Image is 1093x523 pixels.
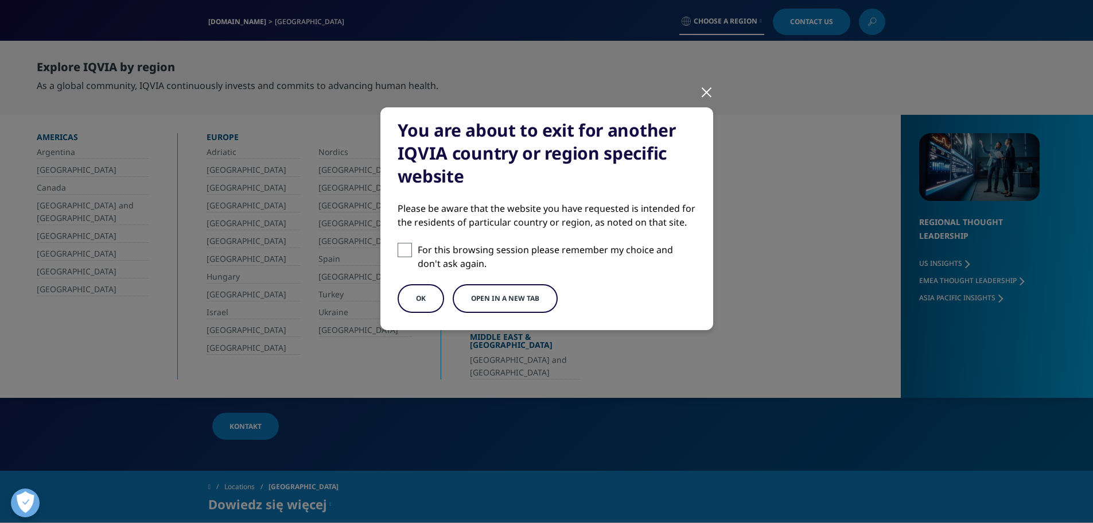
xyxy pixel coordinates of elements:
div: Please be aware that the website you have requested is intended for the residents of particular c... [398,202,696,229]
p: For this browsing session please remember my choice and don't ask again. [418,243,696,270]
button: OK [398,284,444,313]
div: You are about to exit for another IQVIA country or region specific website [398,119,696,188]
button: Open in a new tab [453,284,558,313]
button: Open Preferences [11,489,40,517]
